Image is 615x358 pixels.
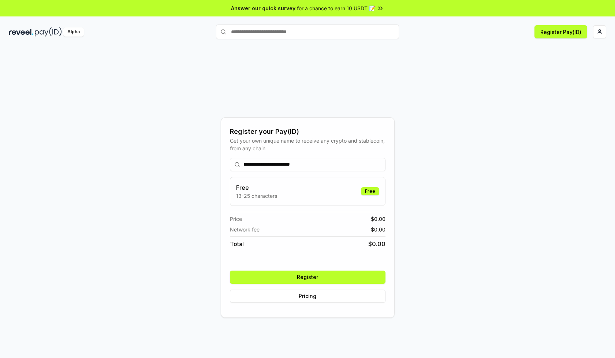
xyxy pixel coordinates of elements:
button: Register Pay(ID) [534,25,587,38]
div: Get your own unique name to receive any crypto and stablecoin, from any chain [230,137,385,152]
p: 13-25 characters [236,192,277,200]
span: $ 0.00 [368,240,385,248]
h3: Free [236,183,277,192]
button: Register [230,271,385,284]
span: Network fee [230,226,260,233]
span: Answer our quick survey [231,4,295,12]
span: Total [230,240,244,248]
span: $ 0.00 [371,226,385,233]
div: Free [361,187,379,195]
img: pay_id [35,27,62,37]
div: Register your Pay(ID) [230,127,385,137]
span: $ 0.00 [371,215,385,223]
div: Alpha [63,27,84,37]
span: for a chance to earn 10 USDT 📝 [297,4,375,12]
span: Price [230,215,242,223]
img: reveel_dark [9,27,33,37]
button: Pricing [230,290,385,303]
